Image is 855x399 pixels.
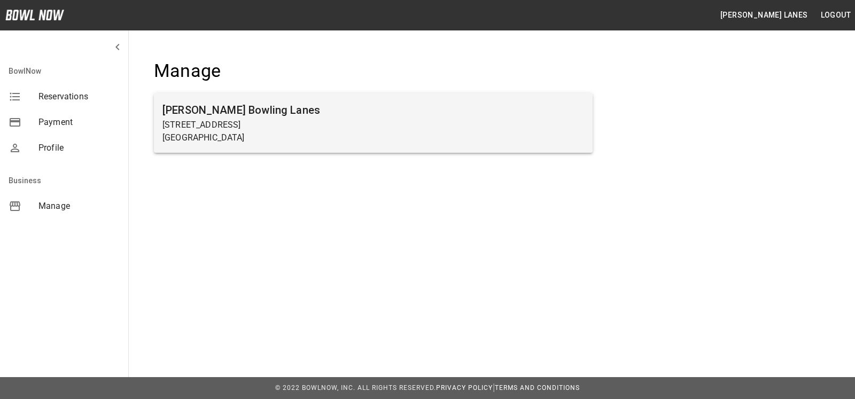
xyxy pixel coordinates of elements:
[38,116,120,129] span: Payment
[38,142,120,154] span: Profile
[817,5,855,25] button: Logout
[38,200,120,213] span: Manage
[436,384,493,392] a: Privacy Policy
[154,60,593,82] h4: Manage
[162,131,584,144] p: [GEOGRAPHIC_DATA]
[162,119,584,131] p: [STREET_ADDRESS]
[275,384,436,392] span: © 2022 BowlNow, Inc. All Rights Reserved.
[495,384,580,392] a: Terms and Conditions
[716,5,812,25] button: [PERSON_NAME] Lanes
[38,90,120,103] span: Reservations
[5,10,64,20] img: logo
[162,101,584,119] h6: [PERSON_NAME] Bowling Lanes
